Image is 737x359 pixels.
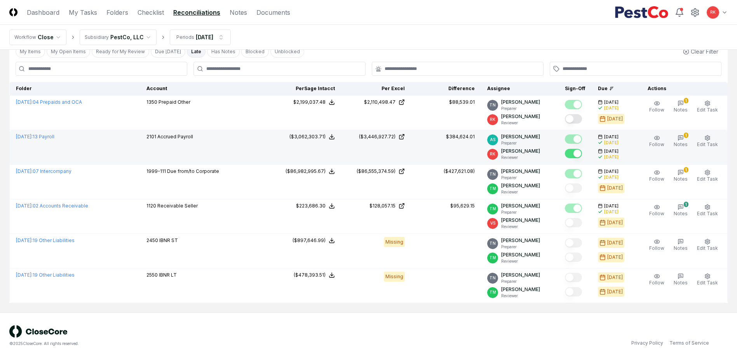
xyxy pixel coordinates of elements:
p: [PERSON_NAME] [501,113,540,120]
span: 2101 [146,134,156,139]
span: [DATE] : [16,168,33,174]
div: [DATE] [607,288,623,295]
button: $2,199,037.48 [293,99,335,106]
span: TN [490,171,496,177]
span: Due from/to Corporate [167,168,219,174]
p: Preparer [501,279,540,284]
div: © 2025 CloseCore. All rights reserved. [9,341,369,347]
div: ($478,393.51) [294,272,326,279]
div: ($3,062,303.71) [289,133,326,140]
button: Notes [672,272,689,288]
button: Edit Task [695,272,720,288]
button: Notes [672,237,689,253]
span: [DATE] [604,134,619,140]
span: Notes [674,141,688,147]
button: Follow [648,99,666,115]
span: TN [490,240,496,246]
a: My Tasks [69,8,97,17]
span: AS [490,137,495,143]
span: [DATE] [604,148,619,154]
div: [DATE] [607,274,623,281]
span: [DATE] : [16,99,33,105]
a: ($86,555,374.59) [347,168,405,175]
p: [PERSON_NAME] [501,217,540,224]
button: Mark complete [565,169,582,178]
img: logo [9,325,68,338]
a: $128,057.15 [347,202,405,209]
div: $88,539.01 [449,99,475,106]
div: ($86,555,374.59) [357,168,396,175]
p: Reviewer [501,224,540,230]
th: Assignee [481,82,559,96]
button: ($897,646.99) [293,237,335,244]
button: Edit Task [695,202,720,219]
div: [DATE] [604,140,619,146]
a: Dashboard [27,8,59,17]
button: Follow [648,237,666,253]
span: TM [490,289,496,295]
th: Per Sage Intacct [271,82,341,96]
p: Reviewer [501,155,540,160]
span: TM [490,255,496,261]
p: [PERSON_NAME] [501,202,540,209]
span: Receivable Seller [157,203,198,209]
button: Mark complete [565,273,582,282]
a: [DATE]:02 Accounts Receivable [16,203,88,209]
div: ($86,982,995.67) [286,168,326,175]
div: [DATE] [604,209,619,215]
p: Reviewer [501,120,540,126]
div: Periods [176,34,194,41]
th: Difference [411,82,481,96]
div: 1 [684,167,688,173]
a: Notes [230,8,247,17]
span: 1350 [146,99,157,105]
button: Mark complete [565,149,582,158]
button: ($86,982,995.67) [286,168,335,175]
a: [DATE]:07 Intercompany [16,168,71,174]
span: [DATE] [604,99,619,105]
span: Edit Task [697,245,718,251]
div: $2,199,037.48 [293,99,326,106]
span: TN [490,102,496,108]
span: Follow [649,245,664,251]
p: [PERSON_NAME] [501,133,540,140]
div: Due [598,85,629,92]
a: ($3,446,927.72) [347,133,405,140]
div: Actions [641,85,721,92]
span: Edit Task [697,211,718,216]
button: ($478,393.51) [294,272,335,279]
button: Ready for My Review [92,46,149,58]
div: [DATE] [604,174,619,180]
span: [DATE] : [16,237,33,243]
button: Mark complete [565,287,582,296]
button: 1Notes [672,99,689,115]
p: Preparer [501,175,540,181]
a: Terms of Service [669,340,709,347]
p: [PERSON_NAME] [501,99,540,106]
button: Edit Task [695,237,720,253]
span: Follow [649,107,664,113]
p: [PERSON_NAME] [501,148,540,155]
div: [DATE] [196,33,213,41]
div: Account [146,85,265,92]
span: Follow [649,280,664,286]
div: Subsidiary [85,34,109,41]
span: [DATE] : [16,272,33,278]
th: Folder [10,82,140,96]
span: Notes [674,211,688,216]
button: My Items [16,46,45,58]
button: Follow [648,272,666,288]
button: 1Notes [672,133,689,150]
p: Reviewer [501,189,540,195]
img: Logo [9,8,17,16]
a: Documents [256,8,290,17]
div: [DATE] [607,219,623,226]
div: [DATE] [607,239,623,246]
a: Reconciliations [173,8,220,17]
button: Late [187,46,206,58]
div: ($897,646.99) [293,237,326,244]
span: Follow [649,211,664,216]
button: RK [706,5,720,19]
span: Notes [674,280,688,286]
div: [DATE] [607,254,623,261]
